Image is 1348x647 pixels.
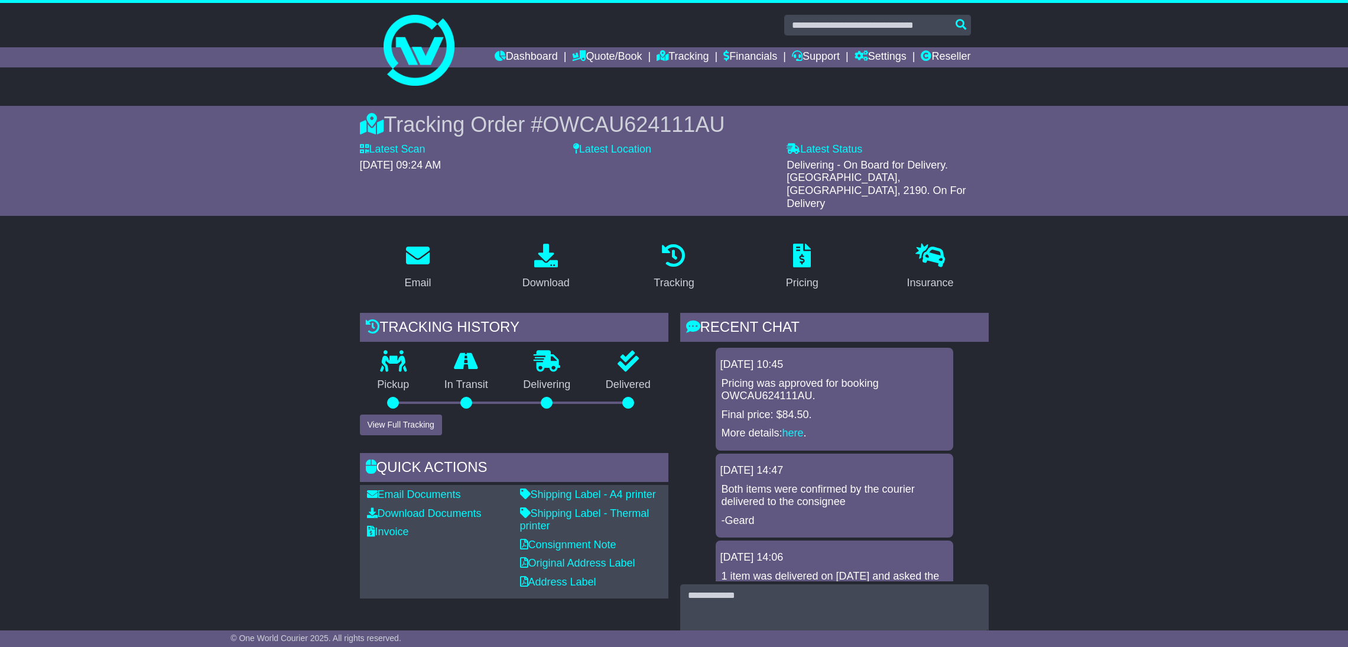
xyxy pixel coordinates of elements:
div: Tracking history [360,313,668,345]
div: Pricing [786,275,818,291]
p: Pricing was approved for booking OWCAU624111AU. [722,377,947,403]
a: Download Documents [367,507,482,519]
a: Tracking [646,240,701,295]
a: Pricing [778,240,826,295]
a: Dashboard [495,47,558,67]
a: Original Address Label [520,557,635,569]
a: Consignment Note [520,539,616,551]
span: © One World Courier 2025. All rights reserved. [230,633,401,643]
div: Insurance [907,275,954,291]
a: Download [515,240,577,295]
div: Download [522,275,570,291]
div: [DATE] 14:06 [720,551,949,564]
p: Both items were confirmed by the courier delivered to the consignee [722,483,947,509]
p: 1 item was delivered on [DATE] and asked the courier to advise the ETA for the last item [722,570,947,596]
p: Pickup [360,379,427,392]
label: Latest Scan [360,143,425,156]
span: OWCAU624111AU [543,112,725,137]
a: Reseller [921,47,970,67]
p: Delivered [588,379,668,392]
a: Email [397,240,438,295]
a: here [782,427,804,439]
p: Delivering [506,379,589,392]
div: Quick Actions [360,453,668,485]
a: Quote/Book [572,47,642,67]
span: [DATE] 09:24 AM [360,159,441,171]
a: Financials [723,47,777,67]
a: Invoice [367,526,409,538]
a: Support [792,47,840,67]
span: Delivering - On Board for Delivery. [GEOGRAPHIC_DATA], [GEOGRAPHIC_DATA], 2190. On For Delivery [787,159,966,209]
a: Shipping Label - Thermal printer [520,507,649,532]
button: View Full Tracking [360,415,442,435]
div: [DATE] 14:47 [720,464,949,477]
a: Shipping Label - A4 printer [520,489,656,500]
div: [DATE] 10:45 [720,358,949,371]
p: Final price: $84.50. [722,409,947,422]
p: In Transit [427,379,506,392]
a: Email Documents [367,489,461,500]
div: Tracking [654,275,694,291]
div: Email [404,275,431,291]
p: -Geard [722,515,947,528]
p: More details: . [722,427,947,440]
a: Tracking [657,47,709,67]
label: Latest Location [573,143,651,156]
a: Insurance [899,240,962,295]
label: Latest Status [787,143,862,156]
div: RECENT CHAT [680,313,989,345]
a: Address Label [520,576,596,588]
div: Tracking Order # [360,112,989,137]
a: Settings [855,47,907,67]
